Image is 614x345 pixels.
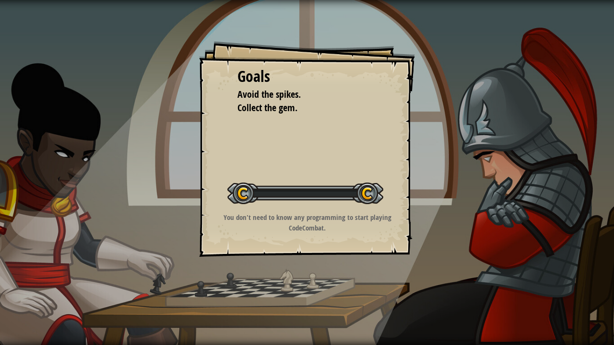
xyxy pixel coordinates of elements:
[211,212,403,233] p: You don't need to know any programming to start playing CodeCombat.
[237,101,297,114] span: Collect the gem.
[237,88,301,101] span: Avoid the spikes.
[225,101,374,115] li: Collect the gem.
[225,88,374,102] li: Avoid the spikes.
[237,66,377,88] div: Goals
